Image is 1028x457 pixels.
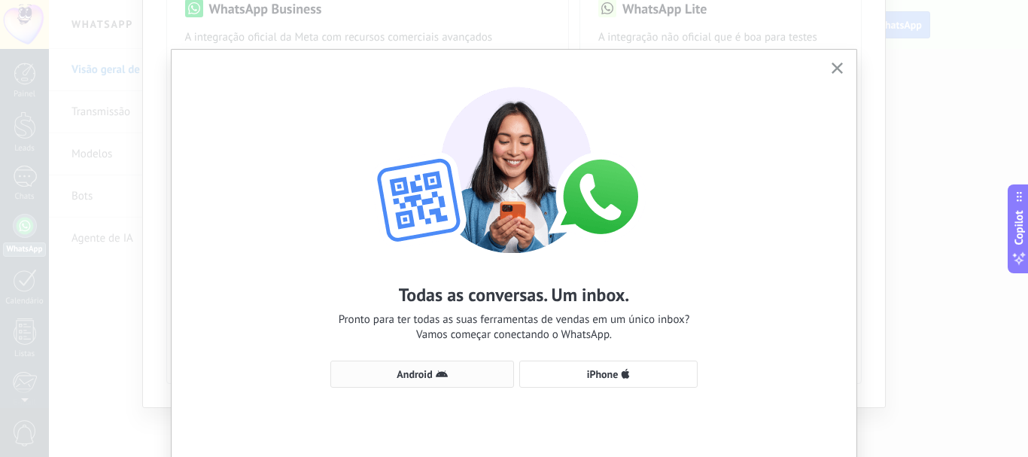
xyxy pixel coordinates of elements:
h2: Todas as conversas. Um inbox. [399,283,630,306]
span: Pronto para ter todas as suas ferramentas de vendas em um único inbox? Vamos começar conectando o... [339,312,690,343]
button: Android [330,361,514,388]
img: wa-lite-select-device.png [348,72,680,253]
span: iPhone [587,369,619,379]
span: Copilot [1011,210,1026,245]
span: Android [397,369,432,379]
button: iPhone [519,361,698,388]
